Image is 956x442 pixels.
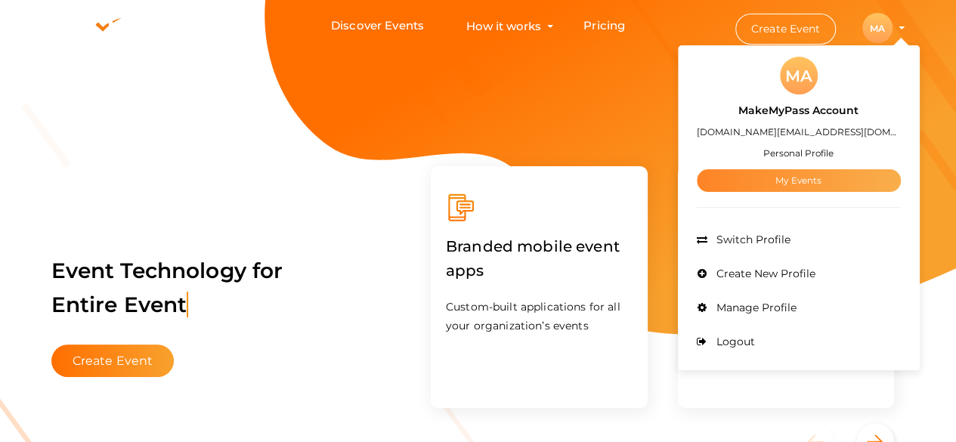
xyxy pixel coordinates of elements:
button: MA [858,12,897,44]
div: MA [780,57,818,94]
p: Custom-built applications for all your organization’s events [446,298,633,335]
div: MA [862,13,893,43]
a: Pricing [583,12,625,40]
profile-pic: MA [862,23,893,34]
span: Switch Profile [713,233,790,246]
label: Branded mobile event apps [446,223,633,294]
small: Personal Profile [763,147,834,159]
a: Discover Events [331,12,424,40]
span: Entire Event [51,292,189,317]
span: Logout [713,335,755,348]
button: Create Event [735,14,837,45]
a: My Events [697,169,901,192]
a: Branded mobile event apps [446,264,633,279]
button: Create Event [51,345,175,377]
label: MakeMyPass Account [738,102,859,119]
label: [DOMAIN_NAME][EMAIL_ADDRESS][DOMAIN_NAME] [697,123,901,141]
label: Event Technology for [51,235,283,341]
span: Create New Profile [713,267,815,280]
span: Manage Profile [713,301,797,314]
button: How it works [462,12,546,40]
